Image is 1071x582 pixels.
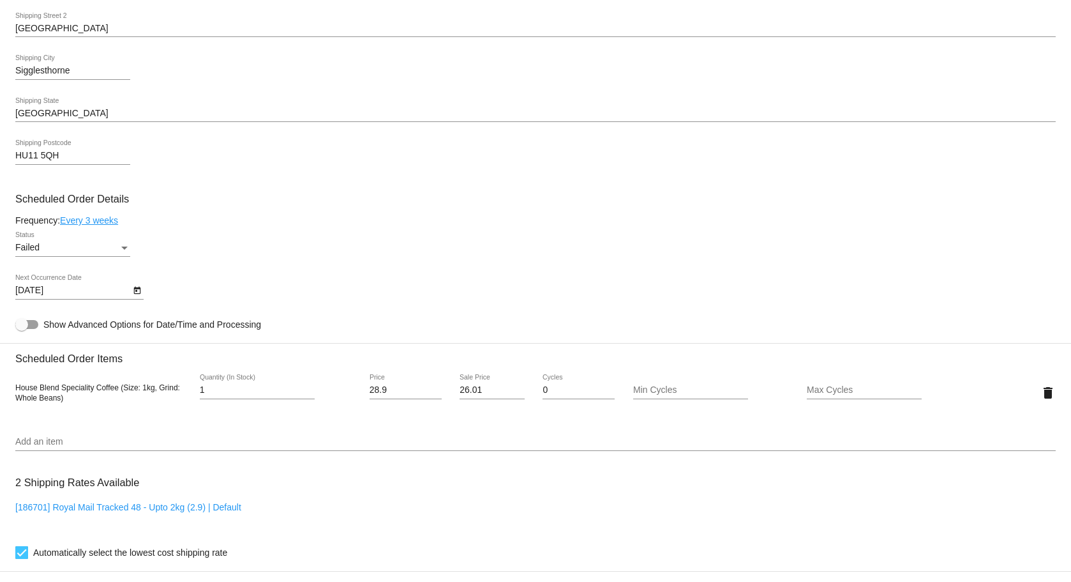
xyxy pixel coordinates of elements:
[15,24,1056,34] input: Shipping Street 2
[15,193,1056,205] h3: Scheduled Order Details
[43,318,261,331] span: Show Advanced Options for Date/Time and Processing
[1040,385,1056,401] mat-icon: delete
[15,502,241,512] a: [186701] Royal Mail Tracked 48 - Upto 2kg (2.9) | Default
[15,151,130,161] input: Shipping Postcode
[15,437,1056,447] input: Add an item
[130,283,144,296] button: Open calendar
[15,242,40,252] span: Failed
[15,66,130,76] input: Shipping City
[15,383,180,402] span: House Blend Speciality Coffee (Size: 1kg, Grind: Whole Beans)
[200,385,315,395] input: Quantity (In Stock)
[543,385,615,395] input: Cycles
[633,385,748,395] input: Min Cycles
[60,215,118,226] a: Every 3 weeks
[370,385,442,395] input: Price
[460,385,525,395] input: Sale Price
[15,469,139,496] h3: 2 Shipping Rates Available
[15,286,130,296] input: Next Occurrence Date
[15,243,130,253] mat-select: Status
[15,109,1056,119] input: Shipping State
[33,545,227,560] span: Automatically select the lowest cost shipping rate
[15,343,1056,365] h3: Scheduled Order Items
[15,215,1056,226] div: Frequency:
[807,385,922,395] input: Max Cycles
